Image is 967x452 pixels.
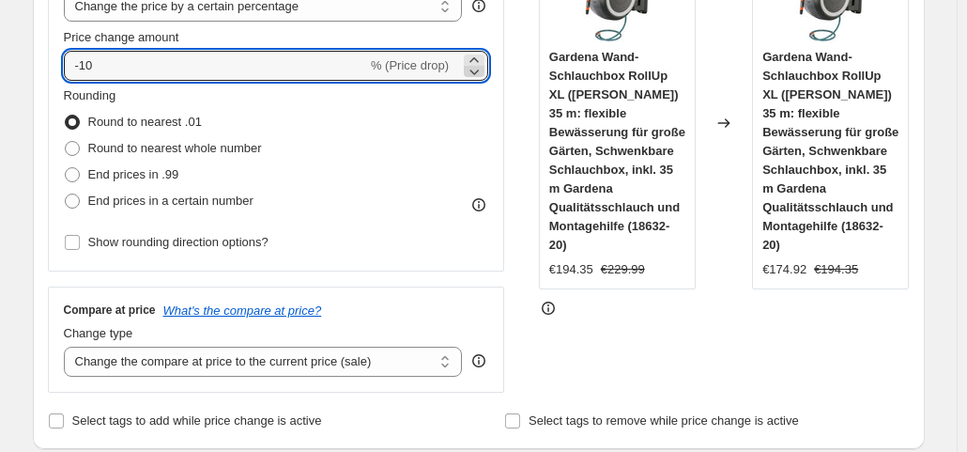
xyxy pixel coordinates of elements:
span: Select tags to remove while price change is active [529,413,799,428]
span: Round to nearest whole number [88,141,262,155]
div: €174.92 [762,260,806,279]
div: help [469,351,488,370]
div: €194.35 [549,260,593,279]
h3: Compare at price [64,303,156,318]
input: -15 [64,51,367,81]
strike: €229.99 [601,260,645,279]
span: % (Price drop) [371,58,449,72]
button: What's the compare at price? [163,304,322,318]
span: Show rounding direction options? [88,235,269,249]
span: Rounding [64,88,116,102]
span: End prices in .99 [88,167,179,181]
span: Price change amount [64,30,179,44]
span: Select tags to add while price change is active [72,413,322,428]
span: Round to nearest .01 [88,115,202,129]
strike: €194.35 [814,260,858,279]
span: Change type [64,326,133,340]
span: Gardena Wand-Schlauchbox RollUp XL ([PERSON_NAME]) 35 m: flexible Bewässerung für große Gärten, S... [549,50,685,252]
span: Gardena Wand-Schlauchbox RollUp XL ([PERSON_NAME]) 35 m: flexible Bewässerung für große Gärten, S... [762,50,898,252]
span: End prices in a certain number [88,194,253,208]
